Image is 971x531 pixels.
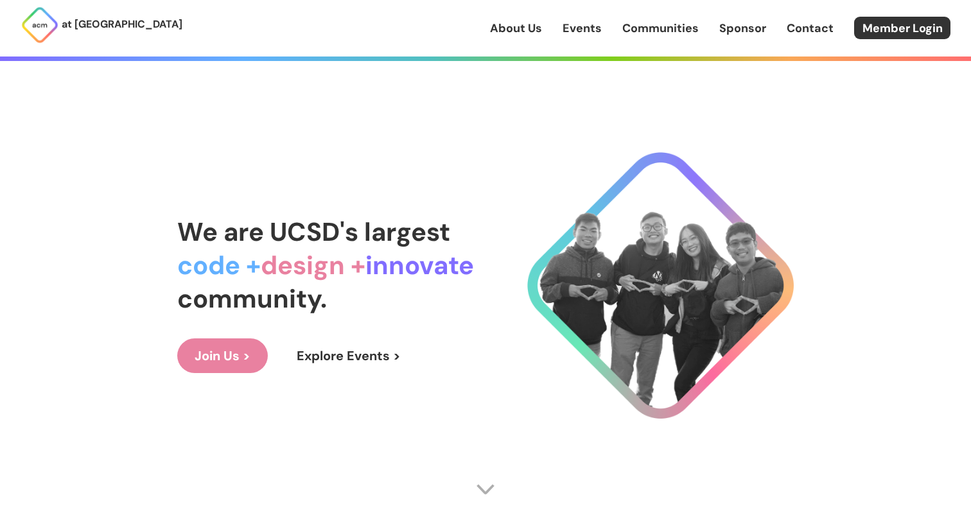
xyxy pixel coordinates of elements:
[279,338,418,373] a: Explore Events >
[563,20,602,37] a: Events
[490,20,542,37] a: About Us
[527,152,794,419] img: Cool Logo
[719,20,766,37] a: Sponsor
[62,16,182,33] p: at [GEOGRAPHIC_DATA]
[261,248,365,282] span: design +
[21,6,59,44] img: ACM Logo
[854,17,950,39] a: Member Login
[177,338,268,373] a: Join Us >
[622,20,699,37] a: Communities
[21,6,182,44] a: at [GEOGRAPHIC_DATA]
[365,248,474,282] span: innovate
[177,215,450,248] span: We are UCSD's largest
[787,20,834,37] a: Contact
[177,248,261,282] span: code +
[476,480,495,499] img: Scroll Arrow
[177,282,327,315] span: community.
